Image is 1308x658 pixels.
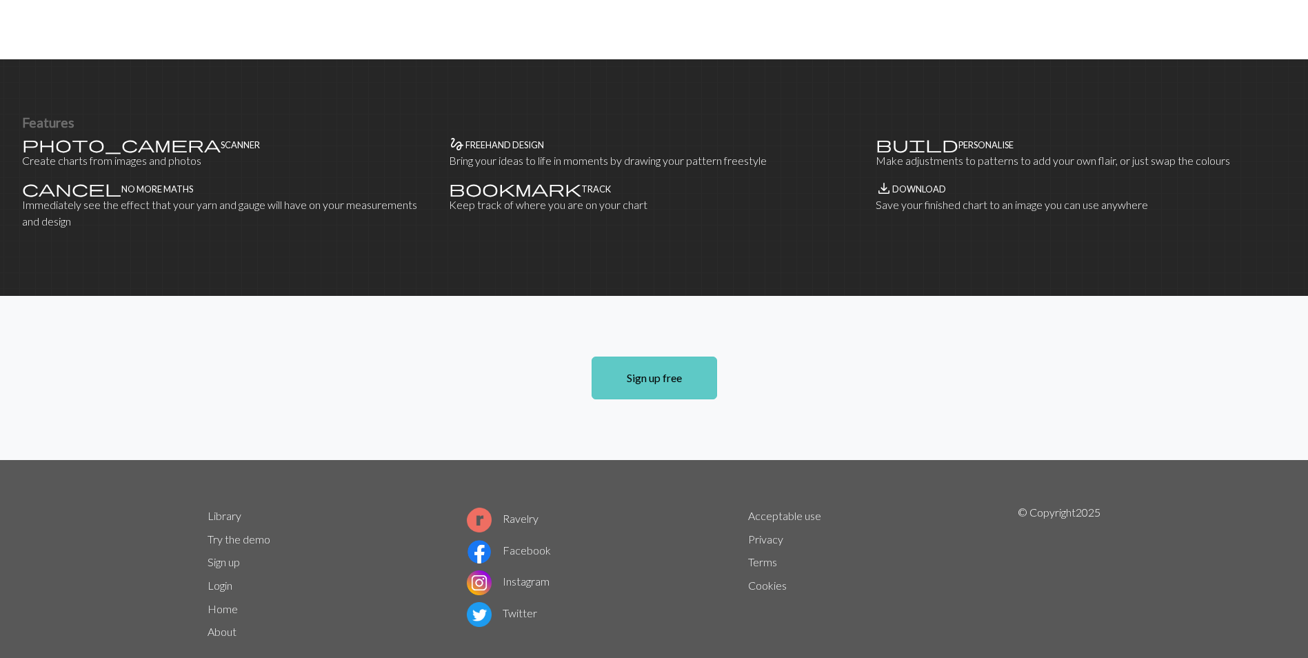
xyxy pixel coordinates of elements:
[221,140,260,150] h4: Scanner
[467,575,550,588] a: Instagram
[876,197,1286,213] p: Save your finished chart to an image you can use anywhere
[449,197,859,213] p: Keep track of where you are on your chart
[208,602,238,615] a: Home
[748,555,777,568] a: Terms
[467,508,492,532] img: Ravelry logo
[208,625,237,638] a: About
[1018,504,1100,644] p: © Copyright 2025
[22,114,1286,130] h3: Features
[581,184,611,195] h4: Track
[449,152,859,169] p: Bring your ideas to life in moments by drawing your pattern freestyle
[892,184,946,195] h4: Download
[208,579,232,592] a: Login
[467,570,492,595] img: Instagram logo
[467,606,537,619] a: Twitter
[121,184,193,195] h4: No more maths
[208,532,270,546] a: Try the demo
[748,532,783,546] a: Privacy
[592,357,717,399] a: Sign up free
[465,140,544,150] h4: Freehand design
[467,539,492,564] img: Facebook logo
[449,179,581,198] span: bookmark
[22,179,121,198] span: cancel
[748,579,787,592] a: Cookies
[208,509,241,522] a: Library
[876,152,1286,169] p: Make adjustments to patterns to add your own flair, or just swap the colours
[22,197,432,230] p: Immediately see the effect that your yarn and gauge will have on your measurements and design
[22,152,432,169] p: Create charts from images and photos
[958,140,1014,150] h4: Personalise
[467,512,539,525] a: Ravelry
[876,134,958,154] span: build
[748,509,821,522] a: Acceptable use
[208,555,240,568] a: Sign up
[22,134,221,154] span: photo_camera
[876,179,892,198] span: save_alt
[467,544,551,557] a: Facebook
[467,602,492,627] img: Twitter logo
[449,134,465,154] span: gesture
